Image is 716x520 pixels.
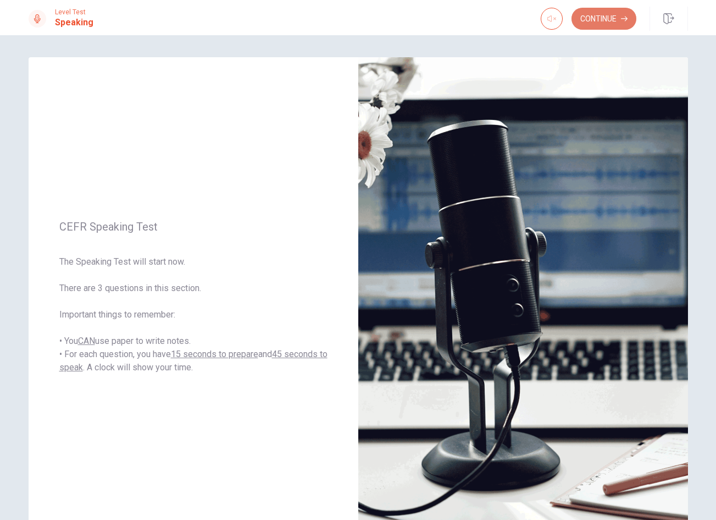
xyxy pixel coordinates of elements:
[171,349,258,359] u: 15 seconds to prepare
[571,8,636,30] button: Continue
[55,8,93,16] span: Level Test
[59,220,328,233] span: CEFR Speaking Test
[78,336,95,346] u: CAN
[59,255,328,374] span: The Speaking Test will start now. There are 3 questions in this section. Important things to reme...
[55,16,93,29] h1: Speaking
